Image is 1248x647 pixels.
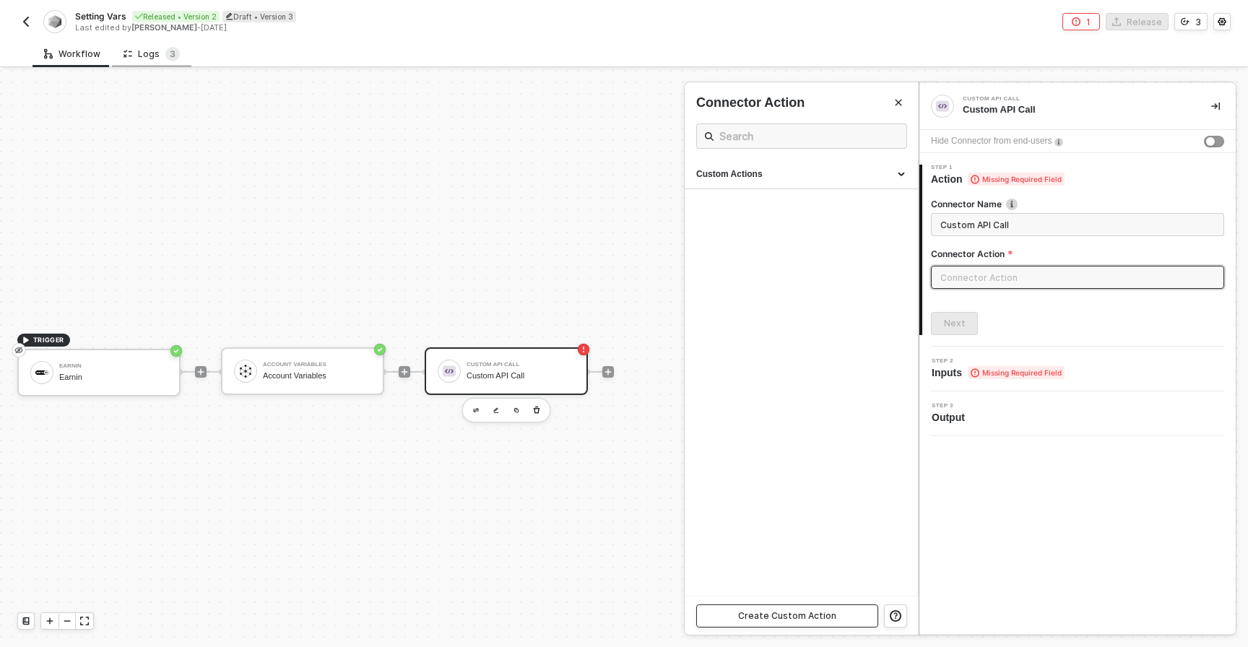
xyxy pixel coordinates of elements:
span: icon-settings [1218,17,1226,26]
sup: 3 [165,47,180,61]
span: Missing Required Field [968,173,1065,186]
input: Connector Action [931,266,1224,289]
span: icon-versioning [1181,17,1189,26]
div: Draft • Version 3 [222,11,296,22]
button: Release [1106,13,1169,30]
button: 1 [1062,13,1100,30]
label: Connector Name [931,198,1224,210]
span: Step 3 [932,403,971,409]
span: icon-collapse-right [1211,102,1220,110]
span: Inputs [932,365,1065,380]
div: Step 1Action Missing Required FieldConnector Nameicon-infoConnector ActionNext [919,165,1236,335]
img: icon-info [1054,138,1063,147]
img: integration-icon [936,100,949,113]
div: Released • Version 2 [132,11,220,22]
div: 1 [1086,16,1091,28]
span: Missing Required Field [968,366,1065,379]
img: integration-icon [48,15,61,28]
span: 3 [170,48,175,59]
div: Custom Actions [696,168,906,181]
div: Custom API Call [963,96,1179,102]
div: Create Custom Action [738,610,836,622]
input: Enter description [940,217,1212,233]
span: Action [931,172,1065,186]
div: 3 [1195,16,1201,28]
span: Setting Vars [75,10,126,22]
input: Search [719,127,884,145]
button: Next [931,312,978,335]
div: Workflow [44,48,100,60]
span: icon-expand [80,617,89,625]
img: back [20,16,32,27]
div: Logs [123,47,180,61]
span: icon-error-page [1072,17,1080,26]
span: icon-search [705,131,714,142]
button: back [17,13,35,30]
div: Custom API Call [963,103,1188,116]
button: Create Custom Action [696,604,878,628]
div: Hide Connector from end-users [931,134,1052,148]
span: icon-play [45,617,54,625]
button: 3 [1174,13,1208,30]
button: Close [890,94,907,111]
div: Last edited by - [DATE] [75,22,623,33]
span: Step 2 [932,358,1065,364]
span: Output [932,410,971,425]
div: Connector Action [696,94,907,112]
label: Connector Action [931,248,1224,260]
img: icon-info [1006,199,1018,210]
span: [PERSON_NAME] [131,22,197,32]
span: icon-minus [63,617,71,625]
span: Step 1 [931,165,1065,170]
span: icon-edit [225,12,233,20]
